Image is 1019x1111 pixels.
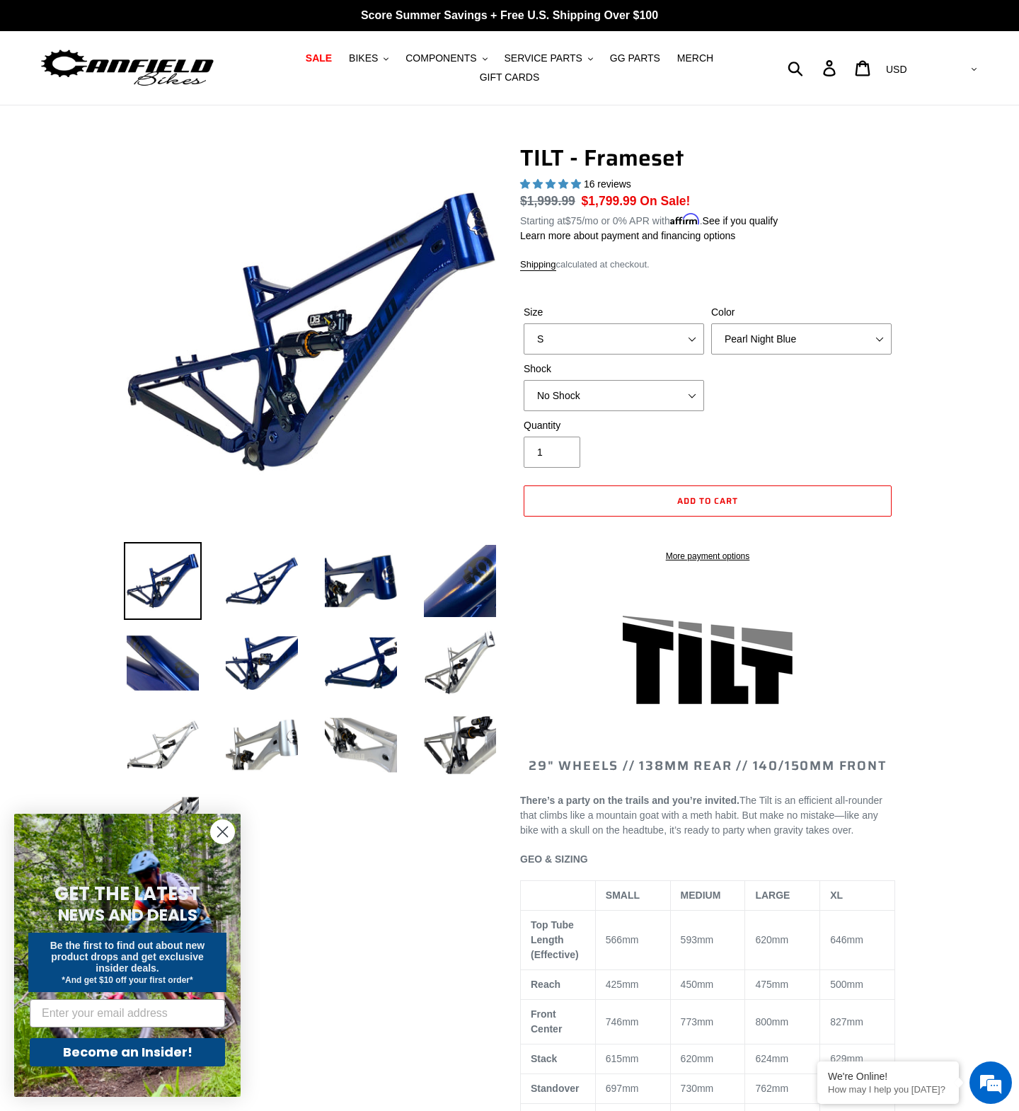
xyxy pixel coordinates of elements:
div: We're Online! [828,1071,948,1082]
span: GIFT CARDS [480,71,540,84]
td: 746mm [595,1000,670,1044]
img: Load image into Gallery viewer, TILT - Frameset [223,542,301,620]
a: GIFT CARDS [473,68,547,87]
td: 566mm [595,911,670,970]
button: COMPONENTS [398,49,494,68]
td: 593mm [670,911,745,970]
a: See if you qualify - Learn more about Affirm Financing (opens in modal) [703,215,778,226]
img: Load image into Gallery viewer, TILT - Frameset [322,542,400,620]
a: GG PARTS [603,49,667,68]
span: Top Tube Length (Effective) [531,919,579,960]
img: Load image into Gallery viewer, TILT - Frameset [322,706,400,784]
td: 827mm [820,1000,895,1044]
span: COMPONENTS [405,52,476,64]
span: 615mm [606,1053,639,1064]
span: SALE [306,52,332,64]
span: Reach [531,979,560,990]
td: 450mm [670,970,745,1000]
td: 646mm [820,911,895,970]
a: More payment options [524,550,892,563]
input: Search [795,52,831,84]
a: Shipping [520,259,556,271]
button: Add to cart [524,485,892,517]
a: MERCH [670,49,720,68]
td: 730mm [670,1074,745,1104]
h1: TILT - Frameset [520,144,895,171]
img: Load image into Gallery viewer, TILT - Frameset [124,706,202,784]
span: 16 reviews [584,178,631,190]
span: BIKES [349,52,378,64]
p: How may I help you today? [828,1084,948,1095]
span: The Tilt is an efficient all-rounder that climbs like a mountain goat with a meth habit. But make... [520,795,882,836]
label: Quantity [524,418,704,433]
span: XL [830,890,843,901]
td: 425mm [595,970,670,1000]
span: On Sale! [640,192,690,210]
span: *And get $10 off your first order* [62,975,192,985]
button: Become an Insider! [30,1038,225,1066]
button: BIKES [342,49,396,68]
span: Standover [531,1083,579,1094]
img: Load image into Gallery viewer, TILT - Frameset [223,624,301,702]
td: 800mm [745,1000,820,1044]
span: GET THE LATEST [54,881,200,906]
img: Load image into Gallery viewer, TILT - Frameset [322,624,400,702]
td: 697mm [595,1074,670,1104]
span: 5.00 stars [520,178,584,190]
span: Affirm [670,213,700,225]
img: Load image into Gallery viewer, TILT - Frameset [124,788,202,866]
img: Load image into Gallery viewer, TILT - Frameset [223,706,301,784]
button: SERVICE PARTS [497,49,599,68]
span: MEDIUM [681,890,721,901]
td: 620mm [745,911,820,970]
img: Load image into Gallery viewer, TILT - Frameset [421,542,499,620]
input: Enter your email address [30,999,225,1027]
td: 762mm [745,1074,820,1104]
p: Starting at /mo or 0% APR with . [520,210,778,229]
label: Size [524,305,704,320]
span: GEO & SIZING [520,853,588,865]
span: SMALL [606,890,640,901]
s: $1,999.99 [520,194,575,208]
span: Be the first to find out about new product drops and get exclusive insider deals. [50,940,205,974]
td: 500mm [820,970,895,1000]
div: calculated at checkout. [520,258,895,272]
span: Stack [531,1053,557,1064]
a: SALE [299,49,339,68]
a: Learn more about payment and financing options [520,230,735,241]
label: Shock [524,362,704,376]
span: 29" WHEELS // 138mm REAR // 140/150mm FRONT [529,756,886,776]
img: Load image into Gallery viewer, TILT - Frameset [124,542,202,620]
img: Load image into Gallery viewer, TILT - Frameset [421,706,499,784]
td: 773mm [670,1000,745,1044]
b: There’s a party on the trails and you’re invited. [520,795,739,806]
span: $1,799.99 [582,194,637,208]
span: NEWS AND DEALS [58,904,197,926]
span: LARGE [755,890,790,901]
span: 620mm [681,1053,714,1064]
span: SERVICE PARTS [504,52,582,64]
span: Front Center [531,1008,562,1035]
img: Canfield Bikes [39,46,216,91]
button: Close dialog [210,819,235,844]
span: $75 [565,215,582,226]
span: Add to cart [677,494,738,507]
img: Load image into Gallery viewer, TILT - Frameset [421,624,499,702]
span: MERCH [677,52,713,64]
td: 475mm [745,970,820,1000]
span: GG PARTS [610,52,660,64]
img: Load image into Gallery viewer, TILT - Frameset [124,624,202,702]
span: 629mm [830,1053,863,1064]
span: 624mm [755,1053,788,1064]
label: Color [711,305,892,320]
